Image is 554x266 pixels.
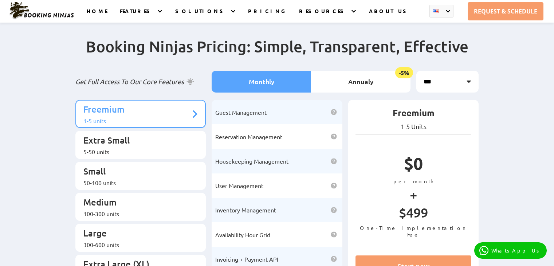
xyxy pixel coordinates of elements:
[215,133,282,140] span: Reservation Management
[215,255,278,263] span: Invoicing + Payment API
[83,241,191,248] div: 300-600 units
[395,67,413,78] span: -5%
[87,8,107,23] a: HOME
[215,182,263,189] span: User Management
[175,8,226,23] a: SOLUTIONS
[215,157,288,165] span: Housekeeping Management
[355,122,472,130] p: 1-5 Units
[331,207,337,213] img: help icon
[369,8,409,23] a: ABOUT US
[75,37,479,71] h2: Booking Ninjas Pricing: Simple, Transparent, Effective
[331,256,337,262] img: help icon
[474,242,547,259] a: WhatsApp Us
[215,231,270,238] span: Availability Hour Grid
[83,117,191,124] div: 1-5 units
[331,231,337,238] img: help icon
[355,204,472,224] p: $499
[83,179,191,186] div: 50-100 units
[83,196,191,210] p: Medium
[331,109,337,115] img: help icon
[83,227,191,241] p: Large
[355,153,472,178] p: $0
[299,8,347,23] a: RESOURCES
[331,133,337,140] img: help icon
[120,8,153,23] a: FEATURES
[491,247,542,254] p: WhatsApp Us
[215,206,276,214] span: Inventory Management
[331,183,337,189] img: help icon
[83,134,191,148] p: Extra Small
[83,210,191,217] div: 100-300 units
[83,148,191,155] div: 5-50 units
[212,71,311,93] li: Monthly
[355,178,472,184] p: per month
[355,107,472,122] p: Freemium
[331,158,337,164] img: help icon
[355,184,472,204] p: +
[355,224,472,238] p: One-Time Implementation Fee
[248,8,286,23] a: PRICING
[83,103,191,117] p: Freemium
[215,109,267,116] span: Guest Management
[75,77,206,86] p: Get Full Access To Our Core Features
[311,71,410,93] li: Annualy
[83,165,191,179] p: Small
